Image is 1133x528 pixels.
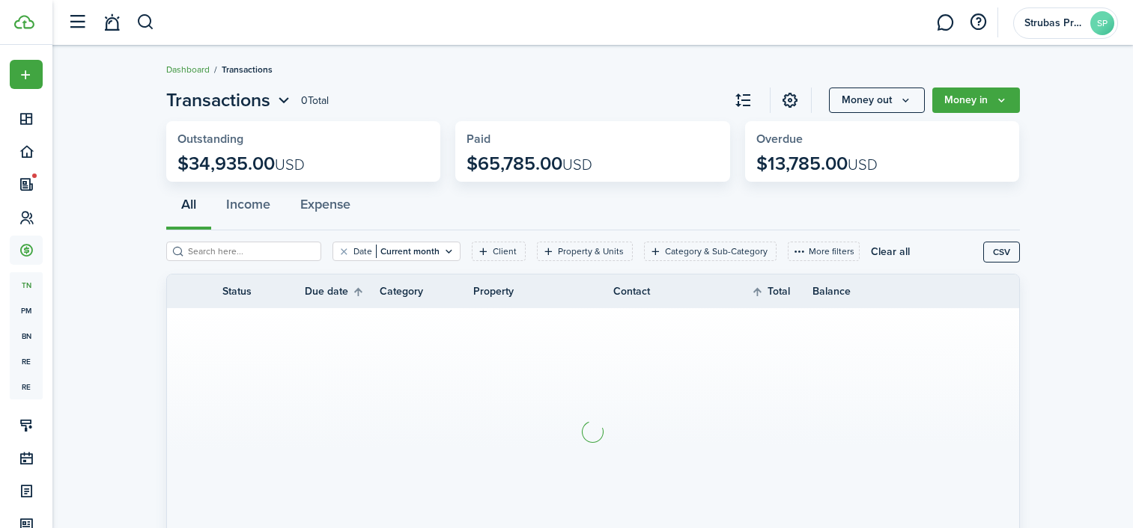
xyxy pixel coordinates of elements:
button: Clear all [871,242,910,261]
header-page-total: 0 Total [301,93,329,108]
button: Money out [829,88,925,113]
th: Sort [305,283,380,301]
button: Money in [932,88,1020,113]
filter-tag-label: Category & Sub-Category [665,245,768,258]
p: $13,785.00 [756,153,878,174]
img: Loading [580,419,606,445]
th: Sort [751,283,812,301]
th: Balance [812,283,902,299]
a: re [10,374,43,399]
button: Open menu [10,60,43,89]
th: Contact [613,283,723,299]
button: Open menu [932,88,1020,113]
th: Property [473,283,614,299]
filter-tag-label: Date [353,245,372,258]
p: $34,935.00 [177,153,305,174]
th: Status [222,283,305,299]
th: Category [380,283,473,299]
span: Strubas Properties [1024,18,1084,28]
filter-tag: Open filter [537,242,633,261]
img: TenantCloud [14,15,34,29]
button: Open resource center [965,10,991,35]
span: Transactions [166,87,270,114]
filter-tag-label: Property & Units [558,245,624,258]
button: Search [136,10,155,35]
filter-tag-value: Current month [376,245,440,258]
a: re [10,349,43,374]
filter-tag: Open filter [644,242,777,261]
a: Dashboard [166,63,210,76]
button: CSV [983,242,1020,263]
widget-stats-title: Outstanding [177,132,430,146]
span: USD [562,153,592,176]
span: USD [848,153,878,176]
button: Open menu [829,88,925,113]
filter-tag: Open filter [472,242,526,261]
a: tn [10,272,43,298]
span: Transactions [222,63,273,76]
p: $65,785.00 [467,153,592,174]
avatar-text: SP [1090,11,1114,35]
button: Transactions [166,87,294,114]
filter-tag-label: Client [493,245,517,258]
input: Search here... [184,245,316,259]
button: Open menu [166,87,294,114]
a: Messaging [931,4,959,42]
button: Income [211,185,285,230]
filter-tag: Open filter [332,242,461,261]
button: Expense [285,185,365,230]
widget-stats-title: Overdue [756,132,1009,146]
button: Open sidebar [63,8,91,37]
button: Clear filter [338,245,350,257]
widget-stats-title: Paid [467,132,719,146]
button: More filters [788,242,860,261]
a: bn [10,323,43,349]
a: Notifications [97,4,126,42]
span: USD [275,153,305,176]
a: pm [10,298,43,323]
